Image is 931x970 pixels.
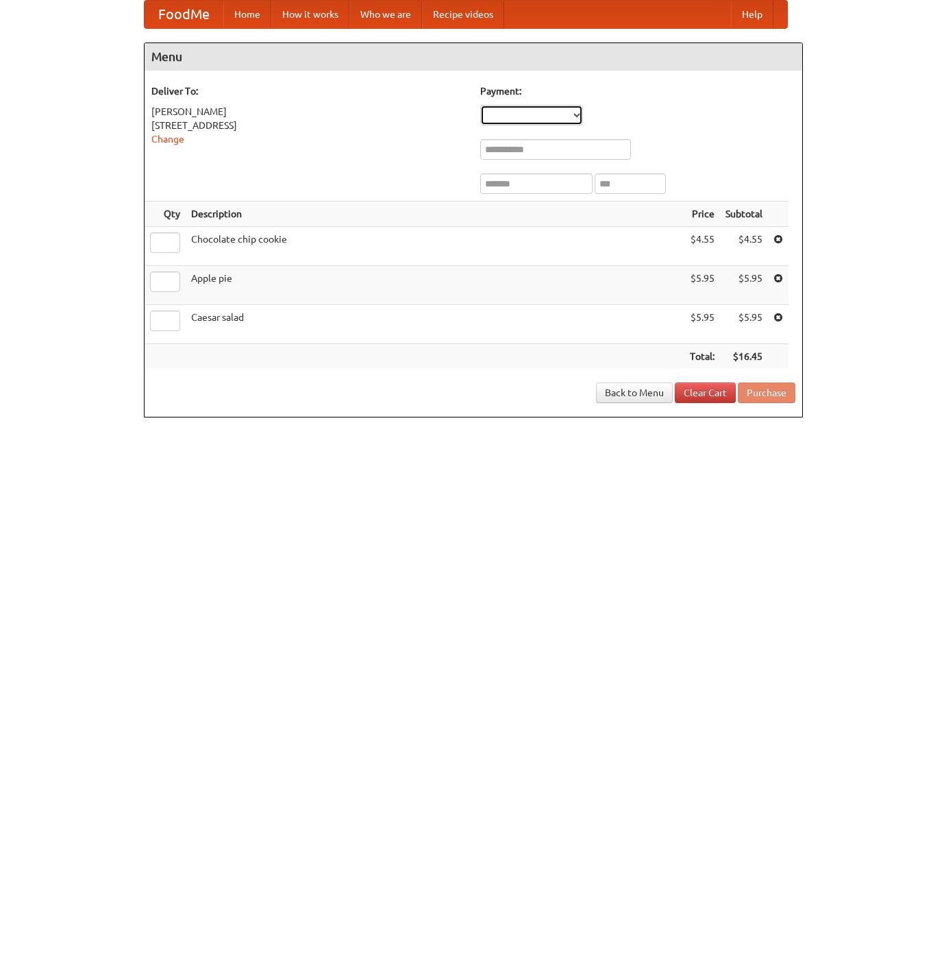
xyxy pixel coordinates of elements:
a: Home [223,1,271,28]
td: Apple pie [186,266,684,305]
h5: Deliver To: [151,84,467,98]
td: Chocolate chip cookie [186,227,684,266]
td: $4.55 [720,227,768,266]
th: Qty [145,202,186,227]
th: $16.45 [720,344,768,369]
td: Caesar salad [186,305,684,344]
div: [PERSON_NAME] [151,105,467,119]
a: Clear Cart [675,383,736,403]
th: Subtotal [720,202,768,227]
td: $5.95 [684,266,720,305]
td: $5.95 [720,266,768,305]
th: Description [186,202,684,227]
h4: Menu [145,43,802,71]
td: $5.95 [684,305,720,344]
a: FoodMe [145,1,223,28]
div: [STREET_ADDRESS] [151,119,467,132]
h5: Payment: [480,84,795,98]
a: Back to Menu [596,383,673,403]
td: $5.95 [720,305,768,344]
th: Price [684,202,720,227]
a: Help [731,1,773,28]
a: Who we are [349,1,422,28]
td: $4.55 [684,227,720,266]
a: Change [151,134,184,145]
a: How it works [271,1,349,28]
th: Total: [684,344,720,369]
a: Recipe videos [422,1,504,28]
button: Purchase [738,383,795,403]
